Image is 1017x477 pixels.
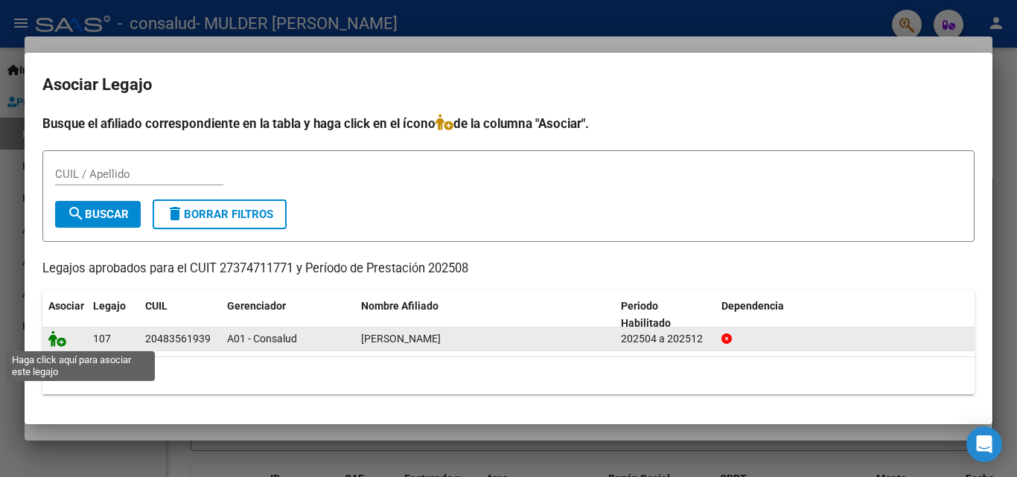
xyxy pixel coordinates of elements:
[67,208,129,221] span: Buscar
[145,300,168,312] span: CUIL
[166,208,273,221] span: Borrar Filtros
[93,300,126,312] span: Legajo
[966,426,1002,462] div: Open Intercom Messenger
[166,205,184,223] mat-icon: delete
[227,300,286,312] span: Gerenciador
[145,330,211,348] div: 20483561939
[42,290,87,339] datatable-header-cell: Asociar
[361,300,439,312] span: Nombre Afiliado
[227,333,297,345] span: A01 - Consalud
[721,300,784,312] span: Dependencia
[621,300,671,329] span: Periodo Habilitado
[221,290,355,339] datatable-header-cell: Gerenciador
[55,201,141,228] button: Buscar
[42,114,975,133] h4: Busque el afiliado correspondiente en la tabla y haga click en el ícono de la columna "Asociar".
[93,333,111,345] span: 107
[42,260,975,278] p: Legajos aprobados para el CUIT 27374711771 y Período de Prestación 202508
[67,205,85,223] mat-icon: search
[48,300,84,312] span: Asociar
[42,357,975,394] div: 1 registros
[361,333,441,345] span: KIFERT IVAN ISMAEL
[715,290,975,339] datatable-header-cell: Dependencia
[87,290,139,339] datatable-header-cell: Legajo
[355,290,615,339] datatable-header-cell: Nombre Afiliado
[615,290,715,339] datatable-header-cell: Periodo Habilitado
[621,330,710,348] div: 202504 a 202512
[139,290,221,339] datatable-header-cell: CUIL
[153,199,287,229] button: Borrar Filtros
[42,71,975,99] h2: Asociar Legajo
